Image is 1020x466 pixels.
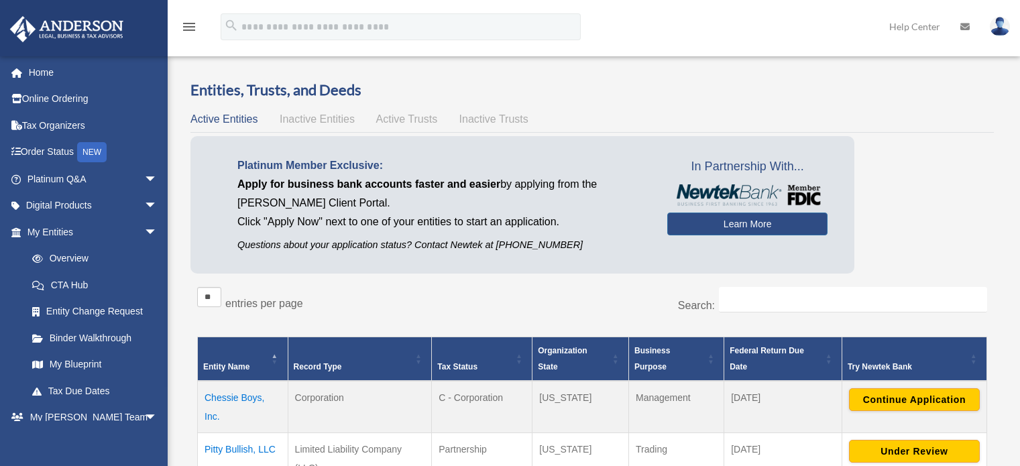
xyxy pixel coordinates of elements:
[237,175,647,213] p: by applying from the [PERSON_NAME] Client Portal.
[225,298,303,309] label: entries per page
[9,404,178,431] a: My [PERSON_NAME] Teamarrow_drop_down
[667,156,828,178] span: In Partnership With...
[198,381,288,433] td: Chessie Boys, Inc.
[730,346,804,371] span: Federal Return Due Date
[459,113,528,125] span: Inactive Trusts
[77,142,107,162] div: NEW
[437,362,477,371] span: Tax Status
[9,166,178,192] a: Platinum Q&Aarrow_drop_down
[9,59,178,86] a: Home
[532,337,629,381] th: Organization State: Activate to sort
[19,298,171,325] a: Entity Change Request
[9,112,178,139] a: Tax Organizers
[432,337,532,381] th: Tax Status: Activate to sort
[237,178,500,190] span: Apply for business bank accounts faster and easier
[532,381,629,433] td: [US_STATE]
[19,351,171,378] a: My Blueprint
[376,113,438,125] span: Active Trusts
[842,337,986,381] th: Try Newtek Bank : Activate to sort
[678,300,715,311] label: Search:
[990,17,1010,36] img: User Pic
[538,346,587,371] span: Organization State
[181,19,197,35] i: menu
[288,381,432,433] td: Corporation
[432,381,532,433] td: C - Corporation
[237,156,647,175] p: Platinum Member Exclusive:
[9,219,171,245] a: My Entitiesarrow_drop_down
[181,23,197,35] a: menu
[6,16,127,42] img: Anderson Advisors Platinum Portal
[849,388,980,411] button: Continue Application
[190,80,994,101] h3: Entities, Trusts, and Deeds
[203,362,249,371] span: Entity Name
[144,404,171,432] span: arrow_drop_down
[198,337,288,381] th: Entity Name: Activate to invert sorting
[724,337,842,381] th: Federal Return Due Date: Activate to sort
[280,113,355,125] span: Inactive Entities
[294,362,342,371] span: Record Type
[634,346,670,371] span: Business Purpose
[224,18,239,33] i: search
[237,237,647,253] p: Questions about your application status? Contact Newtek at [PHONE_NUMBER]
[9,86,178,113] a: Online Ordering
[9,139,178,166] a: Order StatusNEW
[144,192,171,220] span: arrow_drop_down
[144,166,171,193] span: arrow_drop_down
[19,325,171,351] a: Binder Walkthrough
[724,381,842,433] td: [DATE]
[144,219,171,246] span: arrow_drop_down
[190,113,258,125] span: Active Entities
[667,213,828,235] a: Learn More
[674,184,821,206] img: NewtekBankLogoSM.png
[629,337,724,381] th: Business Purpose: Activate to sort
[19,272,171,298] a: CTA Hub
[629,381,724,433] td: Management
[19,377,171,404] a: Tax Due Dates
[9,192,178,219] a: Digital Productsarrow_drop_down
[288,337,432,381] th: Record Type: Activate to sort
[19,245,164,272] a: Overview
[237,213,647,231] p: Click "Apply Now" next to one of your entities to start an application.
[849,440,980,463] button: Under Review
[848,359,966,375] div: Try Newtek Bank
